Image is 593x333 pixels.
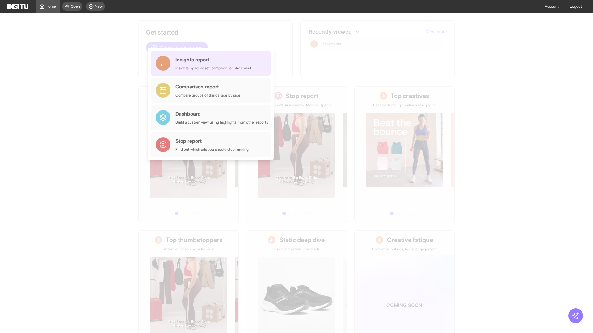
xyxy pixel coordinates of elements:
[175,66,251,71] div: Insights by ad, adset, campaign, or placement
[175,110,268,117] div: Dashboard
[175,83,240,90] div: Comparison report
[175,120,268,125] div: Build a custom view using highlights from other reports
[175,137,249,145] div: Stop report
[95,4,103,9] span: New
[46,4,56,9] span: Home
[175,56,251,63] div: Insights report
[175,93,240,98] div: Compare groups of things side by side
[71,4,80,9] span: Open
[7,4,28,9] img: Logo
[175,147,249,152] div: Find out which ads you should stop running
